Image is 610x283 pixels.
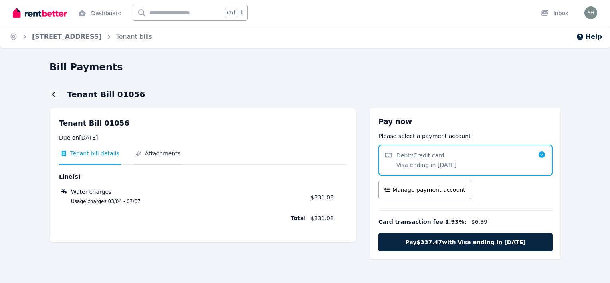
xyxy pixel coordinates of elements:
[576,32,602,42] button: Help
[311,214,347,222] span: $331.08
[405,238,525,246] span: Pay $337.47 with Visa ending in [DATE]
[396,151,444,159] span: Debit/Credit card
[59,173,306,181] span: Line(s)
[225,8,237,18] span: Ctrl
[116,32,152,42] span: Tenant bills
[584,6,597,19] img: sharlsm@hotmail.com
[61,198,306,205] span: Usage charges 03/04 - 07/07
[13,7,67,19] img: RentBetter
[59,134,347,141] p: Due on [DATE]
[378,132,553,140] p: Please select a payment account
[59,118,347,129] p: Tenant Bill 01056
[59,214,306,222] span: Total
[240,10,243,16] span: k
[59,149,347,165] nav: Tabs
[541,9,568,17] div: Inbox
[378,233,553,251] button: Pay$337.47with Visa ending in [DATE]
[50,61,123,74] h1: Bill Payments
[32,33,102,40] a: [STREET_ADDRESS]
[392,186,465,194] span: Manage payment account
[378,181,471,199] button: Manage payment account
[378,116,553,127] h3: Pay now
[396,161,457,169] span: Visa ending in [DATE]
[67,89,145,100] h1: Tenant Bill 01056
[378,218,467,226] span: Card transaction fee 1.93% :
[311,194,334,201] span: $331.08
[71,188,111,196] span: Water charges
[145,149,180,157] span: Attachments
[471,218,487,226] span: $6.39
[70,149,119,157] span: Tenant bill details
